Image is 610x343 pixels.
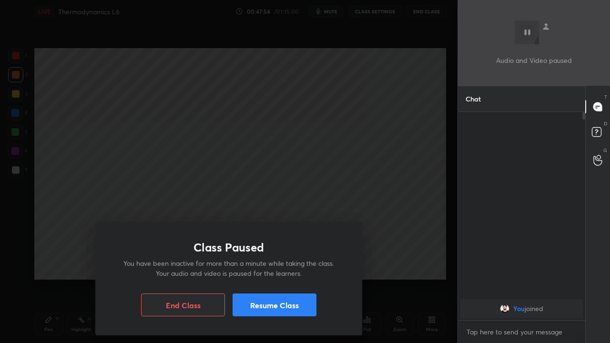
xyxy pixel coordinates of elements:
[500,304,509,313] img: 66874679623d4816b07f54b5b4078b8d.jpg
[603,147,607,154] p: G
[513,305,525,313] span: You
[496,55,572,65] p: Audio and Video paused
[604,120,607,127] p: D
[525,305,543,313] span: joined
[141,293,225,316] button: End Class
[118,258,339,278] p: You have been inactive for more than a minute while taking the class. Your audio and video is pau...
[458,297,585,320] div: grid
[458,86,488,111] p: Chat
[604,93,607,101] p: T
[193,241,264,254] h1: Class Paused
[233,293,316,316] button: Resume Class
